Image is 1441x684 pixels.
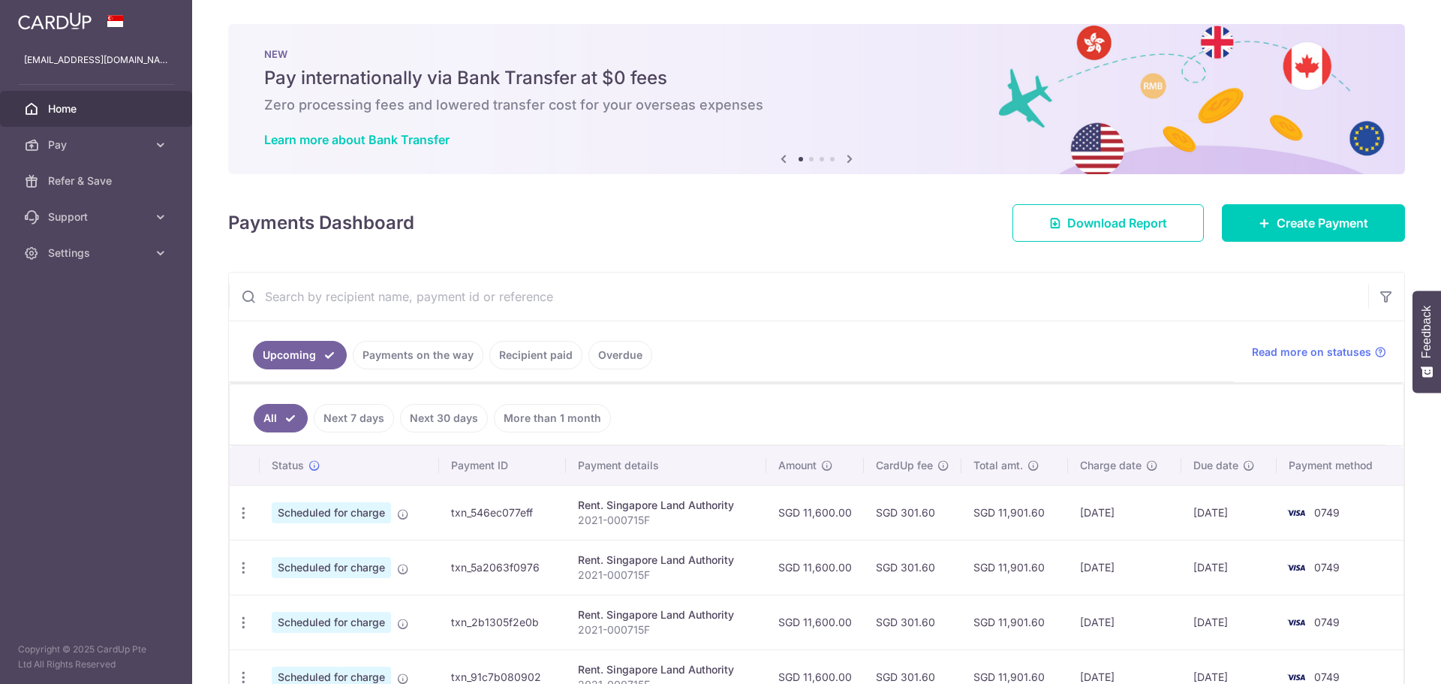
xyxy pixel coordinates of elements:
span: Scheduled for charge [272,502,391,523]
span: Refer & Save [48,173,147,188]
p: NEW [264,48,1369,60]
div: Rent. Singapore Land Authority [578,607,754,622]
a: Next 7 days [314,404,394,432]
td: SGD 301.60 [864,540,961,595]
td: txn_5a2063f0976 [439,540,566,595]
img: Bank transfer banner [228,24,1405,174]
span: Support [48,209,147,224]
span: Home [48,101,147,116]
th: Payment method [1277,446,1403,485]
span: Total amt. [973,458,1023,473]
td: [DATE] [1068,485,1181,540]
a: Learn more about Bank Transfer [264,132,450,147]
span: Feedback [1420,306,1433,358]
td: SGD 301.60 [864,595,961,649]
span: Scheduled for charge [272,612,391,633]
img: Bank Card [1281,504,1311,522]
span: Pay [48,137,147,152]
a: More than 1 month [494,404,611,432]
td: SGD 11,901.60 [961,485,1067,540]
span: Settings [48,246,147,261]
a: Download Report [1012,204,1204,242]
a: Create Payment [1222,204,1405,242]
th: Payment ID [439,446,566,485]
span: Amount [778,458,817,473]
th: Payment details [566,446,766,485]
td: SGD 301.60 [864,485,961,540]
input: Search by recipient name, payment id or reference [229,273,1368,321]
span: CardUp fee [876,458,933,473]
p: 2021-000715F [578,568,754,583]
span: Status [272,458,304,473]
td: [DATE] [1181,540,1277,595]
td: SGD 11,600.00 [766,595,864,649]
p: [EMAIL_ADDRESS][DOMAIN_NAME] [24,53,168,68]
a: Payments on the way [353,341,483,369]
h6: Zero processing fees and lowered transfer cost for your overseas expenses [264,96,1369,114]
td: SGD 11,901.60 [961,540,1067,595]
span: Create Payment [1277,214,1368,232]
a: All [254,404,308,432]
a: Overdue [588,341,652,369]
span: 0749 [1314,561,1340,574]
img: CardUp [18,12,92,30]
span: 0749 [1314,506,1340,519]
td: [DATE] [1181,485,1277,540]
h5: Pay internationally via Bank Transfer at $0 fees [264,66,1369,90]
span: Charge date [1080,458,1142,473]
td: [DATE] [1068,540,1181,595]
span: 0749 [1314,670,1340,683]
span: Scheduled for charge [272,557,391,578]
div: Rent. Singapore Land Authority [578,553,754,568]
button: Feedback - Show survey [1412,291,1441,393]
a: Next 30 days [400,404,488,432]
td: SGD 11,600.00 [766,485,864,540]
div: Rent. Singapore Land Authority [578,498,754,513]
td: SGD 11,600.00 [766,540,864,595]
td: SGD 11,901.60 [961,595,1067,649]
a: Upcoming [253,341,347,369]
span: Read more on statuses [1252,345,1371,360]
td: txn_2b1305f2e0b [439,595,566,649]
td: [DATE] [1181,595,1277,649]
a: Recipient paid [489,341,582,369]
img: Bank Card [1281,613,1311,631]
a: Read more on statuses [1252,345,1386,360]
span: Download Report [1067,214,1167,232]
h4: Payments Dashboard [228,209,414,237]
td: txn_546ec077eff [439,485,566,540]
td: [DATE] [1068,595,1181,649]
p: 2021-000715F [578,513,754,528]
span: Due date [1193,458,1238,473]
p: 2021-000715F [578,622,754,637]
img: Bank Card [1281,559,1311,577]
div: Rent. Singapore Land Authority [578,662,754,677]
span: 0749 [1314,616,1340,628]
